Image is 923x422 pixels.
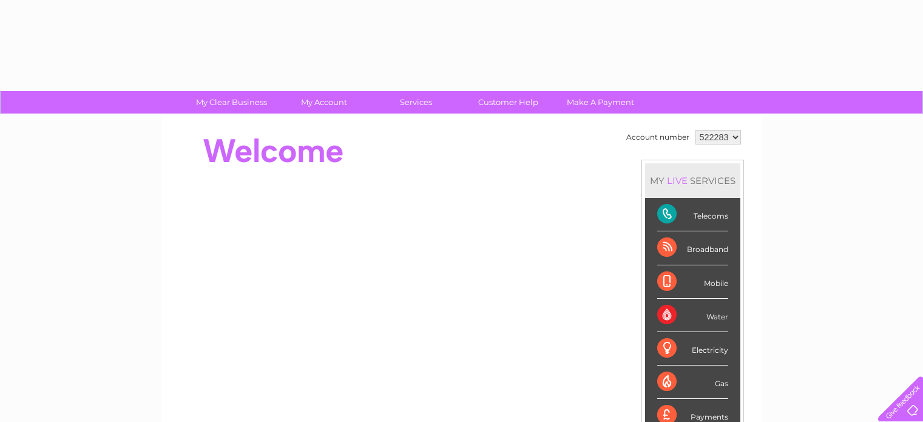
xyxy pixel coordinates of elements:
[623,127,692,148] td: Account number
[657,198,728,231] div: Telecoms
[274,91,374,114] a: My Account
[366,91,466,114] a: Services
[664,175,690,186] div: LIVE
[657,332,728,366] div: Electricity
[550,91,651,114] a: Make A Payment
[458,91,558,114] a: Customer Help
[181,91,282,114] a: My Clear Business
[645,163,740,198] div: MY SERVICES
[657,299,728,332] div: Water
[657,265,728,299] div: Mobile
[657,231,728,265] div: Broadband
[657,366,728,399] div: Gas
